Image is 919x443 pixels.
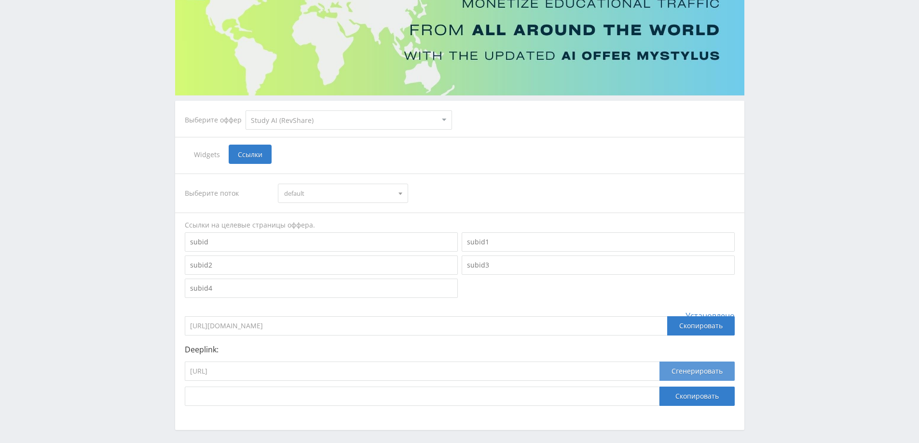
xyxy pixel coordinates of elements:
[185,345,735,354] p: Deeplink:
[185,232,458,252] input: subid
[284,184,393,202] span: default
[185,116,246,124] div: Выберите оффер
[686,311,735,320] span: Установлено
[229,145,272,164] span: Ссылки
[659,387,735,406] button: Скопировать
[185,255,458,275] input: subid2
[185,184,269,203] div: Выберите поток
[185,279,458,298] input: subid4
[462,232,735,252] input: subid1
[667,316,735,336] div: Скопировать
[185,220,735,230] div: Ссылки на целевые страницы оффера.
[659,362,735,381] button: Сгенерировать
[185,145,229,164] span: Widgets
[462,255,735,275] input: subid3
